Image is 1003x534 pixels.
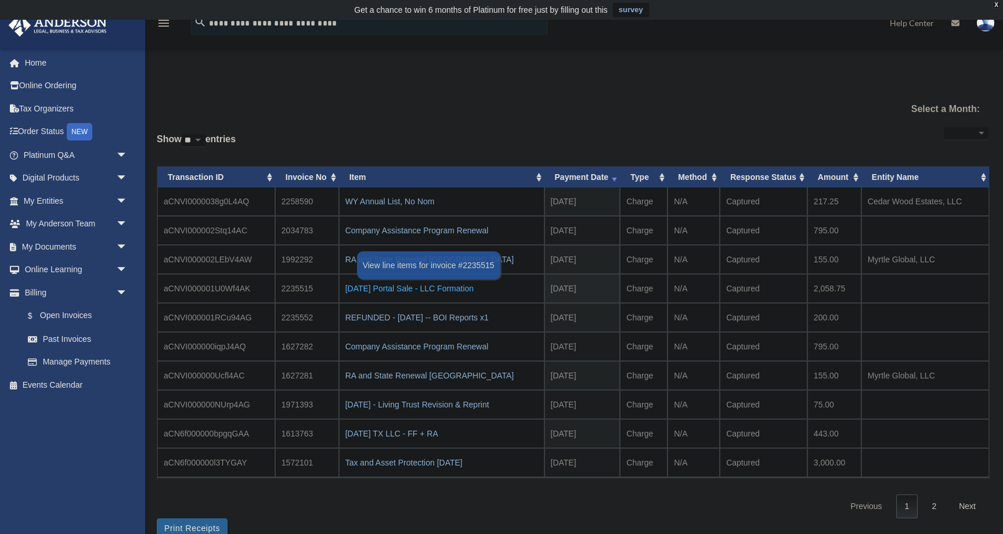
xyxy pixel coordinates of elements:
td: Captured [720,274,807,303]
div: Get a chance to win 6 months of Platinum for free just by filling out this [354,3,608,17]
td: 443.00 [807,419,861,448]
a: My Documentsarrow_drop_down [8,235,145,258]
td: Myrtle Global, LLC [861,361,989,390]
label: Show entries [157,131,236,159]
th: Type: activate to sort column ascending [620,167,668,188]
td: Charge [620,448,668,477]
td: 1613763 [275,419,339,448]
span: arrow_drop_down [116,143,139,167]
div: Tax and Asset Protection [DATE] [345,454,538,471]
td: [DATE] [544,448,620,477]
span: arrow_drop_down [116,167,139,190]
div: Company Assistance Program Renewal [345,222,538,239]
td: Charge [620,332,668,361]
span: $ [34,309,40,323]
td: Charge [620,361,668,390]
span: arrow_drop_down [116,235,139,259]
div: WY Annual List, No Nom [345,193,538,210]
td: aCNVI000000NUrp4AG [157,390,275,419]
a: Previous [842,495,890,518]
a: Digital Productsarrow_drop_down [8,167,145,190]
div: Company Assistance Program Renewal [345,338,538,355]
th: Response Status: activate to sort column ascending [720,167,807,188]
td: 1971393 [275,390,339,419]
td: [DATE] [544,390,620,419]
select: Showentries [182,134,205,147]
td: N/A [668,332,720,361]
a: survey [613,3,649,17]
td: 795.00 [807,332,861,361]
td: 1992292 [275,245,339,274]
td: Charge [620,216,668,245]
td: 155.00 [807,245,861,274]
td: 2034783 [275,216,339,245]
div: [DATE] Portal Sale - LLC Formation [345,280,538,297]
td: Captured [720,303,807,332]
a: Tax Organizers [8,97,145,120]
td: Captured [720,332,807,361]
td: aCNVI000000iqpJ4AQ [157,332,275,361]
div: NEW [67,123,92,140]
span: arrow_drop_down [116,258,139,282]
th: Transaction ID: activate to sort column ascending [157,167,275,188]
div: RA and State Renewal [GEOGRAPHIC_DATA] [345,251,538,268]
a: Manage Payments [16,351,145,374]
div: [DATE] - Living Trust Revision & Reprint [345,396,538,413]
td: 2258590 [275,187,339,216]
td: aCNVI0000038g0L4AQ [157,187,275,216]
i: menu [157,16,171,30]
td: aCNVI000000Ucfl4AC [157,361,275,390]
a: menu [157,20,171,30]
i: search [194,16,207,28]
a: Home [8,51,145,74]
td: 75.00 [807,390,861,419]
div: REFUNDED - [DATE] -- BOI Reports x1 [345,309,538,326]
td: N/A [668,419,720,448]
th: Entity Name: activate to sort column ascending [861,167,989,188]
td: [DATE] [544,419,620,448]
div: RA and State Renewal [GEOGRAPHIC_DATA] [345,367,538,384]
td: 2,058.75 [807,274,861,303]
td: Captured [720,361,807,390]
a: Online Learningarrow_drop_down [8,258,145,282]
td: Charge [620,303,668,332]
td: Myrtle Global, LLC [861,245,989,274]
td: aCNVI000001U0Wf4AK [157,274,275,303]
th: Payment Date: activate to sort column ascending [544,167,620,188]
img: User Pic [977,15,994,31]
th: Item: activate to sort column ascending [339,167,544,188]
td: 2235515 [275,274,339,303]
td: 217.25 [807,187,861,216]
td: Captured [720,448,807,477]
td: Captured [720,390,807,419]
td: 3,000.00 [807,448,861,477]
th: Method: activate to sort column ascending [668,167,720,188]
td: Captured [720,216,807,245]
td: Captured [720,187,807,216]
th: Amount: activate to sort column ascending [807,167,861,188]
span: arrow_drop_down [116,189,139,213]
th: Invoice No: activate to sort column ascending [275,167,339,188]
td: Cedar Wood Estates, LLC [861,187,989,216]
label: Select a Month: [858,101,980,117]
td: N/A [668,274,720,303]
td: aCNVI000001RCu94AG [157,303,275,332]
span: arrow_drop_down [116,281,139,305]
td: [DATE] [544,245,620,274]
td: [DATE] [544,332,620,361]
img: Anderson Advisors Platinum Portal [5,14,110,37]
a: $Open Invoices [16,304,145,328]
td: aCNVI000002LEbV4AW [157,245,275,274]
td: [DATE] [544,274,620,303]
td: 2235552 [275,303,339,332]
a: Order StatusNEW [8,120,145,144]
div: [DATE] TX LLC - FF + RA [345,425,538,442]
td: [DATE] [544,216,620,245]
td: [DATE] [544,187,620,216]
a: Billingarrow_drop_down [8,281,145,304]
td: N/A [668,216,720,245]
td: N/A [668,245,720,274]
td: Captured [720,419,807,448]
td: N/A [668,303,720,332]
a: Platinum Q&Aarrow_drop_down [8,143,145,167]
